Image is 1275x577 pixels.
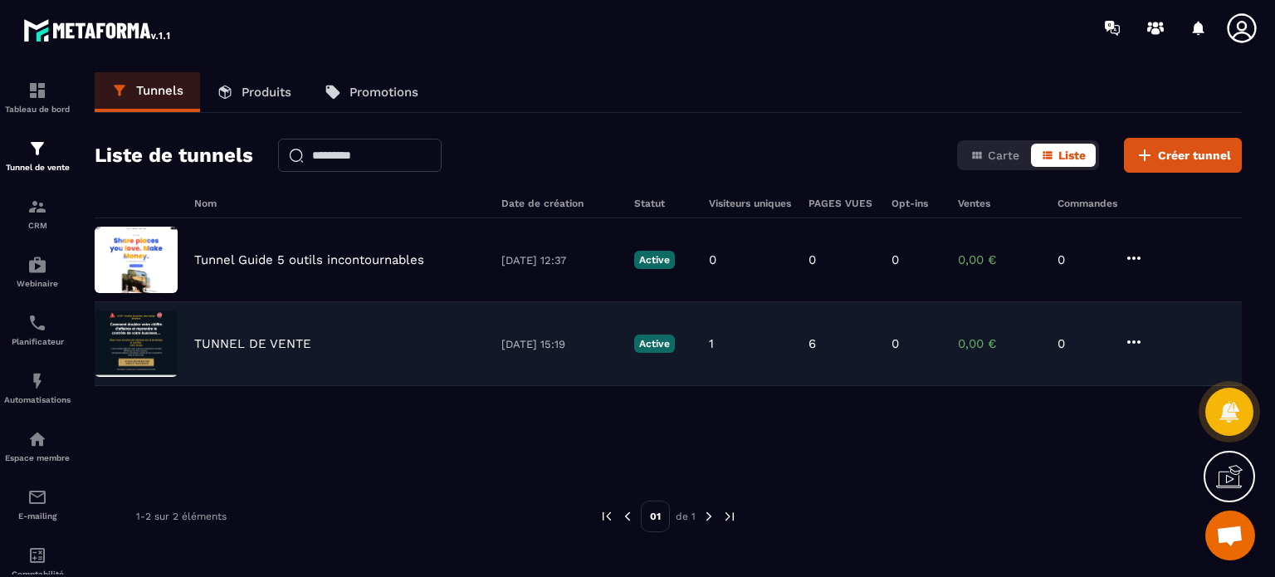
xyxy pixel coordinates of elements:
span: Créer tunnel [1158,147,1231,164]
h6: Commandes [1058,198,1117,209]
span: Liste [1058,149,1086,162]
p: 0 [892,336,899,351]
p: 6 [808,336,816,351]
img: automations [27,255,47,275]
button: Carte [960,144,1029,167]
p: 01 [641,501,670,532]
img: accountant [27,545,47,565]
img: image [95,311,178,377]
h6: Visiteurs uniques [709,198,792,209]
p: Tunnel Guide 5 outils incontournables [194,252,424,267]
a: schedulerschedulerPlanificateur [4,301,71,359]
a: automationsautomationsAutomatisations [4,359,71,417]
p: Automatisations [4,395,71,404]
h6: Date de création [501,198,618,209]
p: E-mailing [4,511,71,521]
p: 0 [892,252,899,267]
p: Tunnels [136,83,183,98]
a: automationsautomationsEspace membre [4,417,71,475]
p: 1 [709,336,714,351]
p: 0 [1058,336,1107,351]
p: Tableau de bord [4,105,71,114]
p: Espace membre [4,453,71,462]
img: automations [27,429,47,449]
p: Produits [242,85,291,100]
p: 0 [709,252,716,267]
a: formationformationTunnel de vente [4,126,71,184]
p: CRM [4,221,71,230]
span: Carte [988,149,1019,162]
button: Créer tunnel [1124,138,1242,173]
img: image [95,227,178,293]
a: Tunnels [95,72,200,112]
p: Active [634,335,675,353]
p: 1-2 sur 2 éléments [136,511,227,522]
p: [DATE] 12:37 [501,254,618,266]
img: logo [23,15,173,45]
h2: Liste de tunnels [95,139,253,172]
img: prev [599,509,614,524]
img: scheduler [27,313,47,333]
p: de 1 [676,510,696,523]
a: Ouvrir le chat [1205,511,1255,560]
p: 0 [808,252,816,267]
p: Webinaire [4,279,71,288]
img: formation [27,197,47,217]
h6: Nom [194,198,485,209]
p: 0 [1058,252,1107,267]
p: [DATE] 15:19 [501,338,618,350]
a: automationsautomationsWebinaire [4,242,71,301]
p: Planificateur [4,337,71,346]
a: emailemailE-mailing [4,475,71,533]
h6: Opt-ins [892,198,941,209]
a: Produits [200,72,308,112]
a: formationformationTableau de bord [4,68,71,126]
a: formationformationCRM [4,184,71,242]
h6: Ventes [958,198,1041,209]
img: prev [620,509,635,524]
h6: Statut [634,198,692,209]
img: email [27,487,47,507]
h6: PAGES VUES [808,198,875,209]
a: Promotions [308,72,435,112]
p: 0,00 € [958,336,1041,351]
button: Liste [1031,144,1096,167]
p: Tunnel de vente [4,163,71,172]
p: TUNNEL DE VENTE [194,336,311,351]
p: Promotions [349,85,418,100]
img: formation [27,139,47,159]
img: next [701,509,716,524]
img: automations [27,371,47,391]
p: 0,00 € [958,252,1041,267]
img: next [722,509,737,524]
p: Active [634,251,675,269]
img: formation [27,81,47,100]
